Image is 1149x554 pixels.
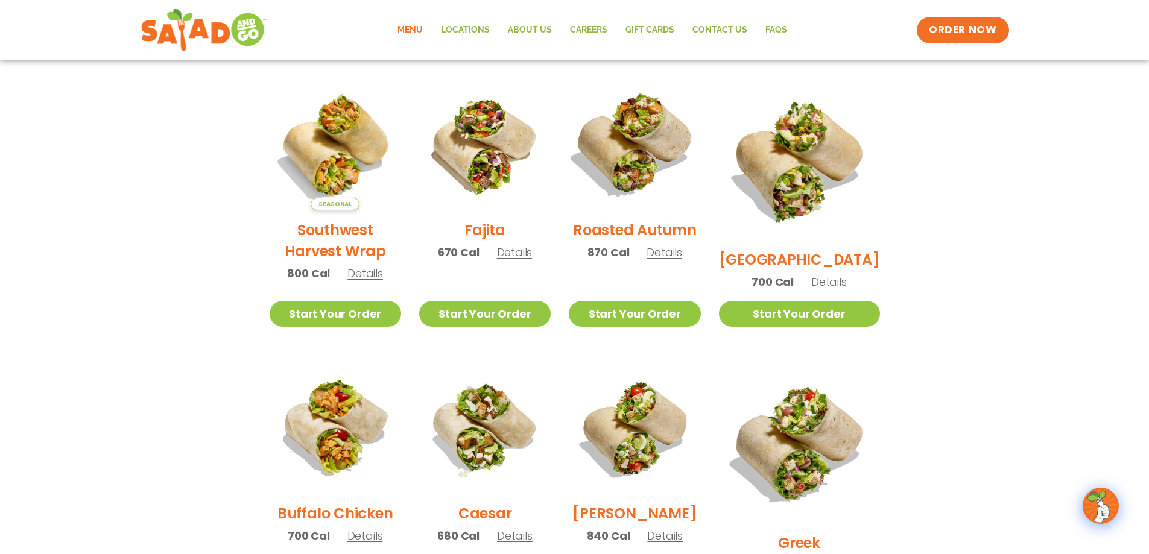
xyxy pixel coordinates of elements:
h2: Caesar [458,503,512,524]
h2: Buffalo Chicken [277,503,393,524]
h2: Southwest Harvest Wrap [270,219,401,262]
img: Product photo for Cobb Wrap [569,362,700,494]
h2: [GEOGRAPHIC_DATA] [719,249,880,270]
span: 700 Cal [752,274,794,290]
span: 800 Cal [287,265,330,282]
a: Start Your Order [719,301,880,327]
span: Details [811,274,847,289]
span: Details [497,245,533,260]
img: Product photo for Roasted Autumn Wrap [557,68,712,222]
span: 840 Cal [587,527,630,544]
a: ORDER NOW [917,17,1008,43]
span: Details [647,245,682,260]
span: Details [647,528,683,543]
span: Details [497,528,533,543]
img: new-SAG-logo-768×292 [141,6,268,54]
a: Careers [561,16,616,44]
nav: Menu [388,16,796,44]
span: Details [347,528,383,543]
span: 670 Cal [438,244,480,260]
h2: Fajita [464,219,505,241]
span: 700 Cal [288,527,330,544]
span: 870 Cal [587,244,630,260]
a: Start Your Order [270,301,401,327]
a: FAQs [756,16,796,44]
img: Product photo for Caesar Wrap [419,362,551,494]
a: Menu [388,16,432,44]
h2: Roasted Autumn [573,219,697,241]
a: Contact Us [683,16,756,44]
a: GIFT CARDS [616,16,683,44]
img: Product photo for BBQ Ranch Wrap [719,79,880,240]
span: 680 Cal [437,527,480,544]
img: Product photo for Southwest Harvest Wrap [270,79,401,210]
a: Start Your Order [419,301,551,327]
span: Seasonal [311,198,359,210]
span: Details [347,266,383,281]
h2: [PERSON_NAME] [572,503,697,524]
img: Product photo for Fajita Wrap [419,79,551,210]
img: wpChatIcon [1084,489,1118,523]
img: Product photo for Greek Wrap [719,362,880,523]
img: Product photo for Buffalo Chicken Wrap [270,362,401,494]
a: Locations [432,16,499,44]
a: Start Your Order [569,301,700,327]
h2: Greek [778,532,820,553]
a: About Us [499,16,561,44]
span: ORDER NOW [929,23,996,37]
